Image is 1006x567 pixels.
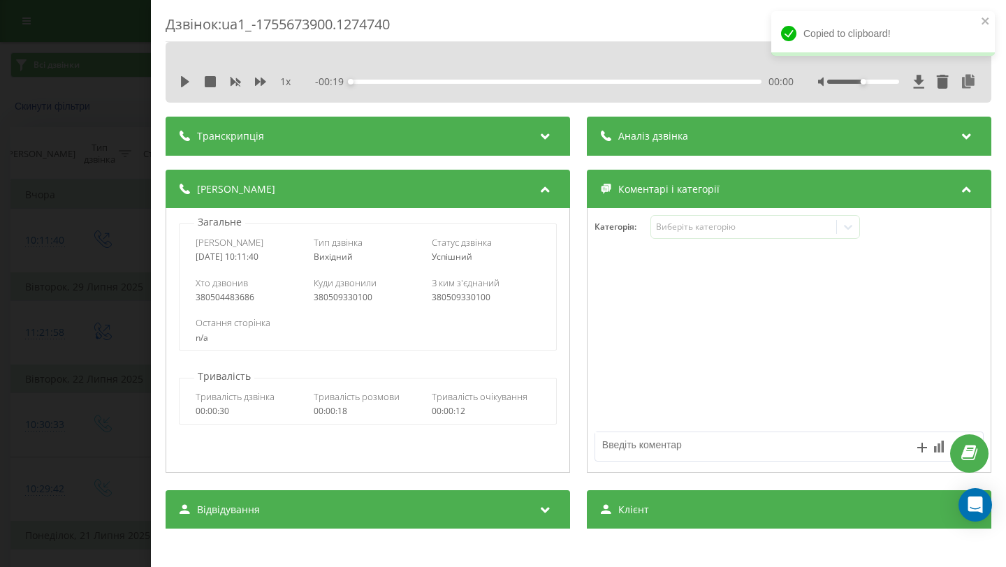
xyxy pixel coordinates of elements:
[981,15,991,29] button: close
[315,75,351,89] span: - 00:19
[656,221,831,233] div: Виберіть категорію
[771,11,995,56] div: Copied to clipboard!
[348,79,353,84] div: Accessibility label
[197,129,264,143] span: Транскрипція
[768,75,794,89] span: 00:00
[432,236,492,249] span: Статус дзвінка
[196,252,304,262] div: [DATE] 10:11:40
[314,293,422,302] div: 380509330100
[196,293,304,302] div: 380504483686
[166,15,991,42] div: Дзвінок : ua1_-1755673900.1274740
[196,390,275,403] span: Тривалість дзвінка
[595,222,650,232] h4: Категорія :
[280,75,291,89] span: 1 x
[314,236,363,249] span: Тип дзвінка
[196,316,270,329] span: Остання сторінка
[197,182,275,196] span: [PERSON_NAME]
[197,503,260,517] span: Відвідування
[860,79,866,84] div: Accessibility label
[314,251,353,263] span: Вихідний
[618,129,688,143] span: Аналіз дзвінка
[196,236,263,249] span: [PERSON_NAME]
[314,390,400,403] span: Тривалість розмови
[314,277,377,289] span: Куди дзвонили
[196,277,248,289] span: Хто дзвонив
[432,293,540,302] div: 380509330100
[618,182,720,196] span: Коментарі і категорії
[196,406,304,416] div: 00:00:30
[958,488,992,522] div: Open Intercom Messenger
[432,251,472,263] span: Успішний
[432,390,527,403] span: Тривалість очікування
[194,369,254,383] p: Тривалість
[194,215,245,229] p: Загальне
[432,406,540,416] div: 00:00:12
[196,333,539,343] div: n/a
[314,406,422,416] div: 00:00:18
[432,277,500,289] span: З ким з'єднаний
[618,503,649,517] span: Клієнт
